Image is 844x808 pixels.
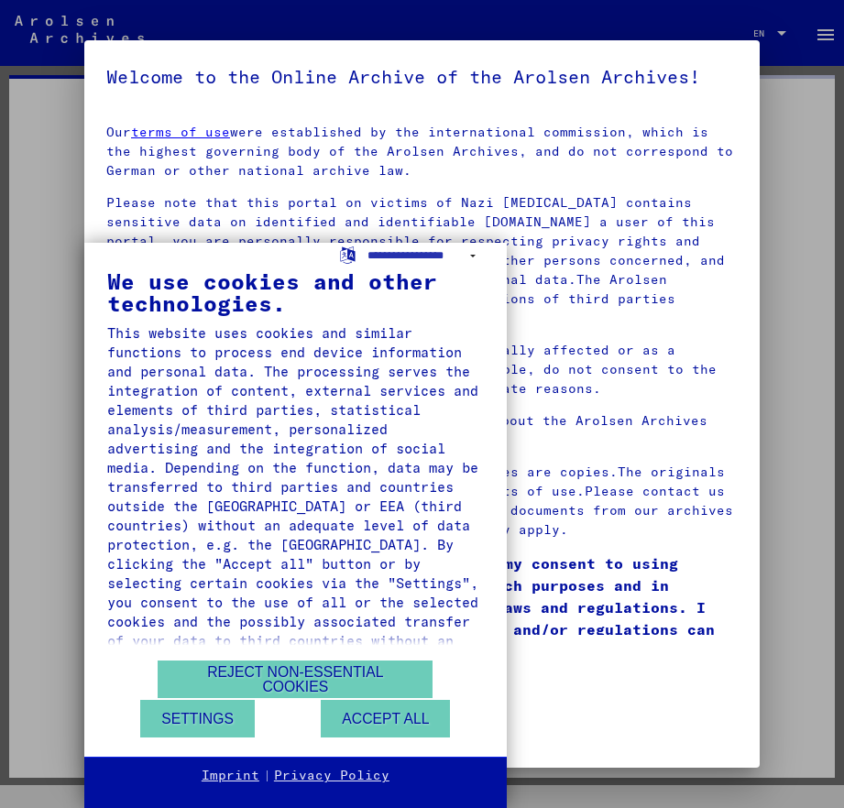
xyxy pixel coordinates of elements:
[158,661,433,698] button: Reject non-essential cookies
[107,323,484,670] div: This website uses cookies and similar functions to process end device information and personal da...
[321,700,450,737] button: Accept all
[274,767,389,785] a: Privacy Policy
[202,767,259,785] a: Imprint
[140,700,255,737] button: Settings
[107,270,484,314] div: We use cookies and other technologies.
